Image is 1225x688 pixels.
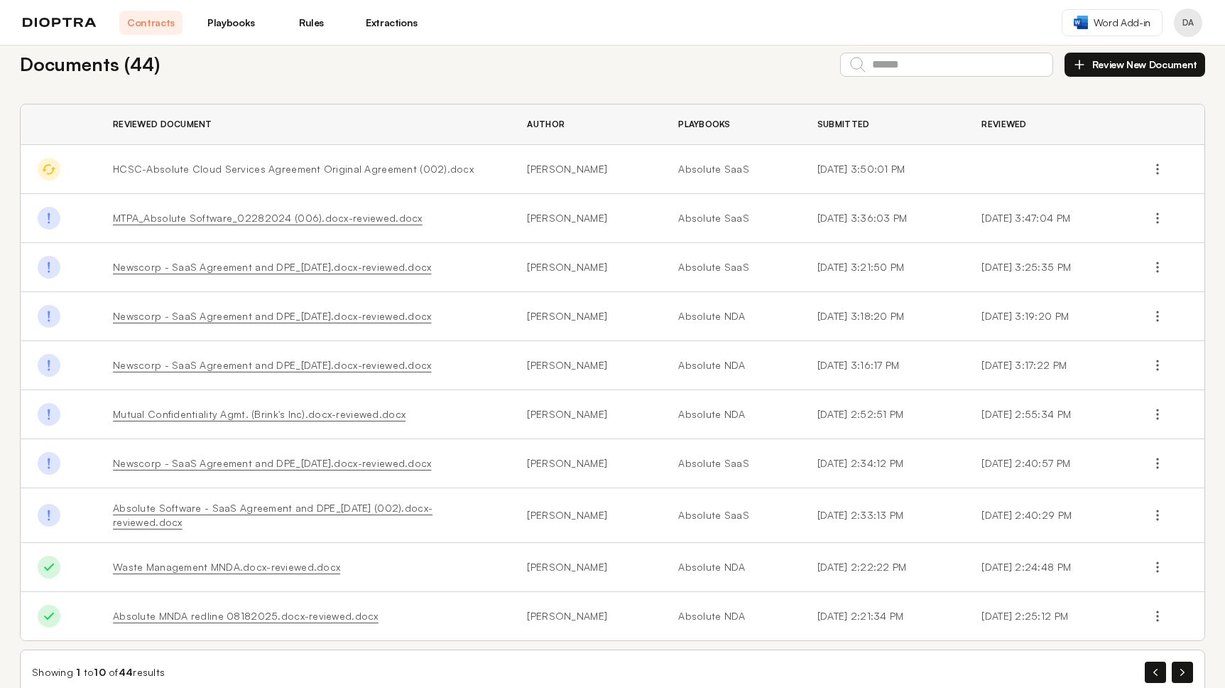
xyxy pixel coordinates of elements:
[800,104,965,145] th: Submitted
[1074,16,1088,29] img: word
[510,592,661,641] td: [PERSON_NAME]
[964,439,1129,488] td: [DATE] 2:40:57 PM
[800,439,965,488] td: [DATE] 2:34:12 PM
[510,194,661,243] td: [PERSON_NAME]
[964,243,1129,292] td: [DATE] 3:25:35 PM
[510,439,661,488] td: [PERSON_NAME]
[510,243,661,292] td: [PERSON_NAME]
[510,292,661,341] td: [PERSON_NAME]
[1174,9,1202,37] button: Profile menu
[113,561,340,573] a: Waste Management MNDA.docx-reviewed.docx
[678,508,783,522] a: Absolute SaaS
[661,104,800,145] th: Playbooks
[38,556,60,579] img: Done
[1172,662,1193,683] button: Next
[38,605,60,628] img: Done
[32,665,165,679] div: Showing to of results
[964,292,1129,341] td: [DATE] 3:19:20 PM
[678,358,783,372] a: Absolute NDA
[510,488,661,543] td: [PERSON_NAME]
[1065,53,1205,77] button: Review New Document
[38,207,60,230] img: Done
[113,610,379,622] a: Absolute MNDA redline 08182025.docx-reviewed.docx
[964,592,1129,641] td: [DATE] 2:25:12 PM
[678,260,783,274] a: Absolute SaaS
[800,292,965,341] td: [DATE] 3:18:20 PM
[510,390,661,439] td: [PERSON_NAME]
[38,354,60,377] img: Done
[510,341,661,390] td: [PERSON_NAME]
[678,609,783,623] a: Absolute NDA
[119,666,134,678] span: 44
[964,488,1129,543] td: [DATE] 2:40:29 PM
[96,104,510,145] th: Reviewed Document
[964,104,1129,145] th: Reviewed
[800,194,965,243] td: [DATE] 3:36:03 PM
[76,666,80,678] span: 1
[800,488,965,543] td: [DATE] 2:33:13 PM
[38,256,60,279] img: Done
[1145,662,1166,683] button: Previous
[678,309,783,323] a: Absolute NDA
[510,543,661,592] td: [PERSON_NAME]
[38,158,60,181] img: In Progress
[800,592,965,641] td: [DATE] 2:21:34 PM
[113,261,432,273] a: Newscorp - SaaS Agreement and DPE_[DATE].docx-reviewed.docx
[964,341,1129,390] td: [DATE] 3:17:22 PM
[1062,9,1163,36] a: Word Add-in
[800,145,965,194] td: [DATE] 3:50:01 PM
[38,305,60,328] img: Done
[113,359,432,371] a: Newscorp - SaaS Agreement and DPE_[DATE].docx-reviewed.docx
[280,11,343,35] a: Rules
[113,310,432,322] a: Newscorp - SaaS Agreement and DPE_[DATE].docx-reviewed.docx
[964,194,1129,243] td: [DATE] 3:47:04 PM
[800,341,965,390] td: [DATE] 3:16:17 PM
[800,543,965,592] td: [DATE] 2:22:22 PM
[1094,16,1150,30] span: Word Add-in
[800,243,965,292] td: [DATE] 3:21:50 PM
[113,502,432,528] a: Absolute Software - SaaS Agreement and DPE_[DATE] (002).docx-reviewed.docx
[23,18,97,28] img: logo
[113,408,405,420] a: Mutual Confidentiality Agmt. (Brink's Inc).docx-reviewed.docx
[800,390,965,439] td: [DATE] 2:52:51 PM
[113,163,474,175] span: HCSC-Absolute Cloud Services Agreement Original Agreement (002).docx
[678,162,783,176] a: Absolute SaaS
[360,11,423,35] a: Extractions
[678,456,783,471] a: Absolute SaaS
[510,145,661,194] td: [PERSON_NAME]
[94,666,106,678] span: 10
[200,11,263,35] a: Playbooks
[678,211,783,225] a: Absolute SaaS
[678,407,783,421] a: Absolute NDA
[20,50,160,78] h2: Documents ( 44 )
[964,390,1129,439] td: [DATE] 2:55:34 PM
[678,560,783,574] a: Absolute NDA
[38,452,60,475] img: Done
[38,504,60,527] img: Done
[113,212,423,224] a: MTPA_Absolute Software_02282024 (006).docx-reviewed.docx
[119,11,183,35] a: Contracts
[964,543,1129,592] td: [DATE] 2:24:48 PM
[38,403,60,426] img: Done
[510,104,661,145] th: Author
[113,457,432,469] a: Newscorp - SaaS Agreement and DPE_[DATE].docx-reviewed.docx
